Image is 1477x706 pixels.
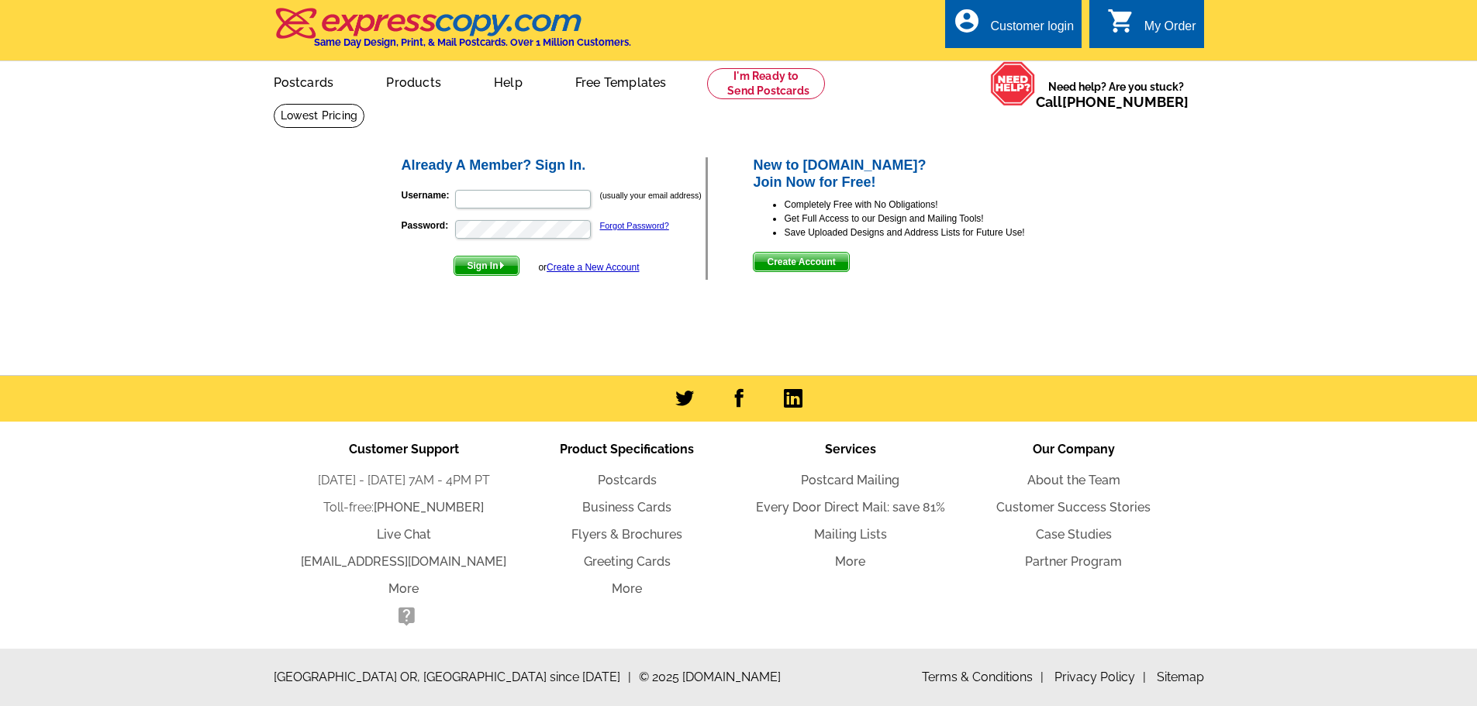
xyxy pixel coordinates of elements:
a: account_circle Customer login [953,17,1074,36]
a: Case Studies [1036,527,1112,542]
li: Toll-free: [292,498,516,517]
li: Completely Free with No Obligations! [784,198,1078,212]
img: help [990,61,1036,106]
a: Sitemap [1157,670,1204,684]
label: Username: [402,188,454,202]
a: Forgot Password? [600,221,669,230]
a: Create a New Account [547,262,639,273]
a: Mailing Lists [814,527,887,542]
a: [PHONE_NUMBER] [374,500,484,515]
div: Customer login [990,19,1074,41]
a: Postcards [598,473,657,487]
div: My Order [1144,19,1196,41]
a: Privacy Policy [1054,670,1146,684]
a: Terms & Conditions [922,670,1044,684]
span: Need help? Are you stuck? [1036,79,1196,110]
a: More [388,581,419,596]
label: Password: [402,219,454,232]
a: More [835,554,865,569]
a: About the Team [1027,473,1120,487]
a: [EMAIL_ADDRESS][DOMAIN_NAME] [301,554,506,569]
span: Create Account [754,253,848,271]
span: [GEOGRAPHIC_DATA] OR, [GEOGRAPHIC_DATA] since [DATE] [274,668,631,687]
span: Services [825,442,876,456]
h2: Already A Member? Sign In. [402,157,706,174]
a: Partner Program [1025,554,1122,569]
button: Sign In [454,256,519,276]
li: Get Full Access to our Design and Mailing Tools! [784,212,1078,226]
div: or [538,260,639,274]
img: button-next-arrow-white.png [499,262,506,269]
a: shopping_cart My Order [1107,17,1196,36]
h2: New to [DOMAIN_NAME]? Join Now for Free! [753,157,1078,191]
a: Flyers & Brochures [571,527,682,542]
span: Call [1036,94,1189,110]
a: Free Templates [550,63,692,99]
a: Same Day Design, Print, & Mail Postcards. Over 1 Million Customers. [274,19,631,48]
a: [PHONE_NUMBER] [1062,94,1189,110]
i: shopping_cart [1107,7,1135,35]
span: © 2025 [DOMAIN_NAME] [639,668,781,687]
h4: Same Day Design, Print, & Mail Postcards. Over 1 Million Customers. [314,36,631,48]
a: Products [361,63,466,99]
li: Save Uploaded Designs and Address Lists for Future Use! [784,226,1078,239]
span: Product Specifications [560,442,694,456]
i: account_circle [953,7,981,35]
a: Every Door Direct Mail: save 81% [756,500,945,515]
span: Customer Support [349,442,459,456]
a: Customer Success Stories [996,500,1151,515]
span: Our Company [1033,442,1115,456]
li: [DATE] - [DATE] 7AM - 4PM PT [292,471,516,490]
a: More [612,581,642,596]
span: Sign In [454,257,519,275]
a: Postcard Mailing [801,473,899,487]
a: Live Chat [377,527,431,542]
a: Greeting Cards [584,554,671,569]
a: Help [469,63,547,99]
small: (usually your email address) [600,191,702,200]
button: Create Account [753,252,849,272]
a: Business Cards [582,500,671,515]
a: Postcards [249,63,359,99]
